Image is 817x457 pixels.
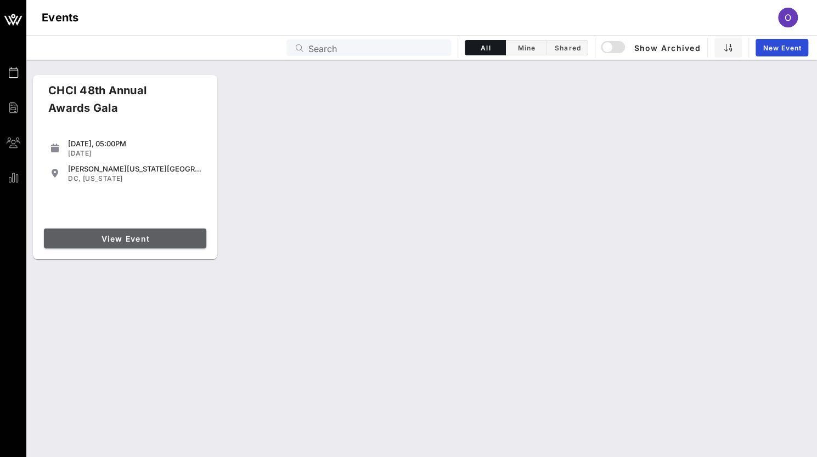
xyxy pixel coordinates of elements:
div: CHCI 48th Annual Awards Gala [40,82,194,125]
span: DC, [68,174,81,182]
h1: Events [42,9,79,26]
button: Show Archived [602,38,701,58]
span: All [472,44,499,52]
a: New Event [756,39,808,56]
div: [DATE], 05:00PM [68,139,202,148]
button: All [465,40,506,55]
div: [PERSON_NAME][US_STATE][GEOGRAPHIC_DATA] [68,164,202,173]
span: View Event [48,234,202,243]
div: O [778,8,798,27]
button: Shared [547,40,588,55]
span: Mine [512,44,540,52]
span: New Event [762,44,802,52]
span: Shared [554,44,581,52]
a: View Event [44,229,206,248]
span: Show Archived [602,41,700,54]
span: O [785,12,791,23]
button: Mine [506,40,547,55]
div: [DATE] [68,149,202,158]
span: [US_STATE] [83,174,123,182]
